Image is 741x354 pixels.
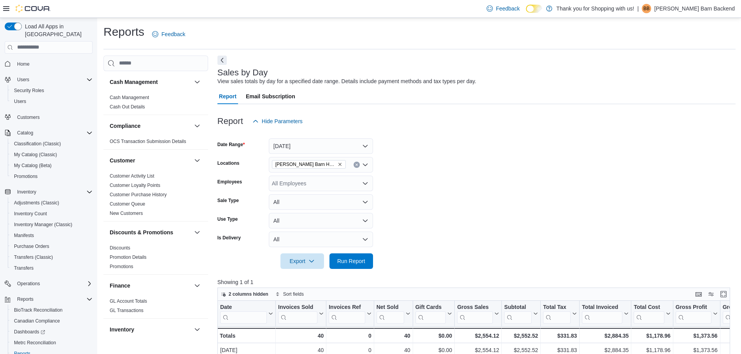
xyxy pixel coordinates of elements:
span: Customer Purchase History [110,192,167,198]
span: Discounts [110,245,130,251]
button: Inventory [2,187,96,197]
a: Users [11,97,29,106]
span: OCS Transaction Submission Details [110,138,186,145]
button: Users [2,74,96,85]
span: BioTrack Reconciliation [14,307,63,313]
button: BioTrack Reconciliation [8,305,96,316]
span: Promotions [11,172,93,181]
button: Total Tax [543,303,577,323]
span: Cash Out Details [110,104,145,110]
span: Promotion Details [110,254,147,260]
button: Cash Management [193,77,202,87]
span: Hide Parameters [262,117,303,125]
div: $1,373.56 [676,331,718,340]
span: My Catalog (Classic) [14,152,57,158]
span: 2 columns hidden [229,291,268,297]
span: Manifests [11,231,93,240]
p: [PERSON_NAME] Barn Backend [654,4,735,13]
span: Inventory Manager (Classic) [11,220,93,229]
div: $0.00 [415,331,452,340]
div: Totals [220,331,273,340]
span: Users [14,75,93,84]
span: Users [11,97,93,106]
button: Manifests [8,230,96,241]
button: Home [2,58,96,70]
span: Classification (Classic) [11,139,93,148]
div: Gift Card Sales [415,303,446,323]
button: Gift Cards [415,303,452,323]
div: Total Tax [543,303,571,311]
button: Display options [706,289,716,299]
button: Customer [193,156,202,165]
span: Classification (Classic) [14,141,61,147]
a: Inventory Count [11,209,50,218]
div: Gross Profit [676,303,711,323]
a: Customer Queue [110,201,145,207]
span: Report [219,89,236,104]
a: Adjustments (Classic) [11,198,62,208]
span: Transfers [11,263,93,273]
a: Customer Loyalty Points [110,183,160,188]
button: 2 columns hidden [218,289,272,299]
button: Reports [2,294,96,305]
span: Dashboards [14,329,45,335]
a: Transfers (Classic) [11,253,56,262]
span: Users [17,77,29,83]
span: Feedback [496,5,520,12]
h1: Reports [103,24,144,40]
button: Gross Sales [457,303,499,323]
div: $331.83 [543,331,577,340]
button: Hide Parameters [249,113,306,129]
div: Gift Cards [415,303,446,311]
button: Metrc Reconciliation [8,337,96,348]
div: 40 [376,331,410,340]
button: Inventory [193,325,202,334]
span: Operations [17,281,40,287]
a: Customer Purchase History [110,192,167,197]
div: $2,884.35 [582,331,629,340]
h3: Report [217,117,243,126]
a: Dashboards [8,326,96,337]
button: Next [217,56,227,65]
button: Catalog [2,127,96,138]
a: GL Account Totals [110,298,147,304]
button: Users [14,75,32,84]
a: Dashboards [11,327,48,337]
span: Budd Barn Herkimer [272,160,346,169]
span: Home [14,59,93,69]
img: Cova [16,5,51,12]
span: Canadian Compliance [11,316,93,326]
div: Date [220,303,267,323]
span: Catalog [17,130,33,136]
a: Metrc Reconciliation [11,338,59,347]
button: Discounts & Promotions [110,228,191,236]
a: Inventory Manager (Classic) [11,220,75,229]
a: Feedback [149,26,188,42]
h3: Sales by Day [217,68,268,77]
h3: Customer [110,157,135,164]
div: Customer [103,171,208,221]
a: Promotions [110,264,133,269]
button: All [269,232,373,247]
span: Promotions [14,173,38,180]
span: Customers [17,114,40,120]
a: Promotions [11,172,41,181]
label: Locations [217,160,240,166]
button: Operations [2,278,96,289]
span: GL Transactions [110,307,144,314]
span: Security Roles [14,87,44,94]
div: Compliance [103,137,208,149]
a: Purchase Orders [11,242,53,251]
a: Promotion Details [110,255,147,260]
button: Canadian Compliance [8,316,96,326]
div: Budd Barn Backend [642,4,651,13]
span: Cash Management [110,94,149,101]
button: Catalog [14,128,36,138]
span: [PERSON_NAME] Barn Herkimer [275,160,336,168]
h3: Inventory [110,326,134,333]
span: Load All Apps in [GEOGRAPHIC_DATA] [22,23,93,38]
a: Customer Activity List [110,173,154,179]
span: Purchase Orders [11,242,93,251]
